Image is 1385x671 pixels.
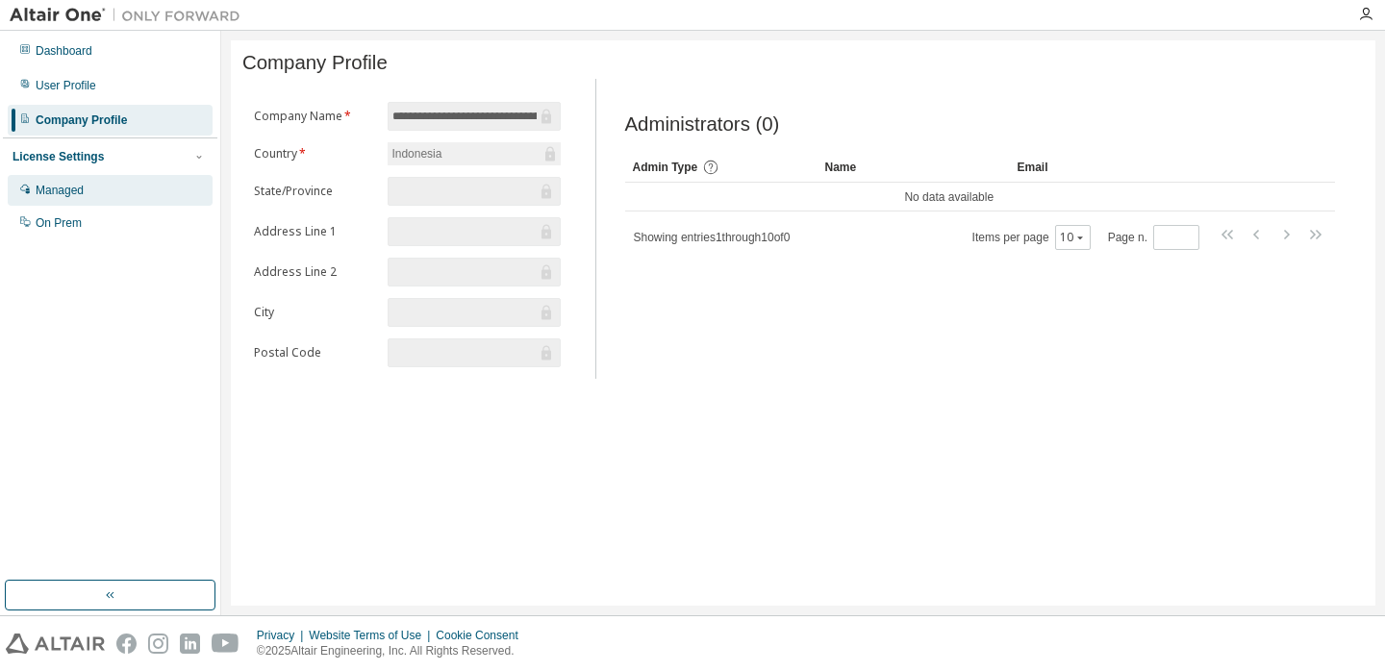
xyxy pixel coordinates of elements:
[36,183,84,198] div: Managed
[254,146,376,162] label: Country
[254,264,376,280] label: Address Line 2
[633,161,698,174] span: Admin Type
[36,215,82,231] div: On Prem
[436,628,529,643] div: Cookie Consent
[1108,225,1199,250] span: Page n.
[254,184,376,199] label: State/Province
[10,6,250,25] img: Altair One
[212,634,239,654] img: youtube.svg
[254,109,376,124] label: Company Name
[634,231,791,244] span: Showing entries 1 through 10 of 0
[116,634,137,654] img: facebook.svg
[625,113,780,136] span: Administrators (0)
[388,142,560,165] div: Indonesia
[972,225,1091,250] span: Items per page
[6,634,105,654] img: altair_logo.svg
[1018,152,1171,183] div: Email
[13,149,104,164] div: License Settings
[825,152,1002,183] div: Name
[254,345,376,360] label: Postal Code
[1060,230,1086,245] button: 10
[242,52,388,74] span: Company Profile
[36,112,127,128] div: Company Profile
[180,634,200,654] img: linkedin.svg
[309,628,436,643] div: Website Terms of Use
[36,43,92,59] div: Dashboard
[625,183,1274,211] td: No data available
[257,628,309,643] div: Privacy
[257,643,530,659] p: © 2025 Altair Engineering, Inc. All Rights Reserved.
[36,78,96,93] div: User Profile
[254,305,376,320] label: City
[389,143,444,164] div: Indonesia
[148,634,168,654] img: instagram.svg
[254,224,376,239] label: Address Line 1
